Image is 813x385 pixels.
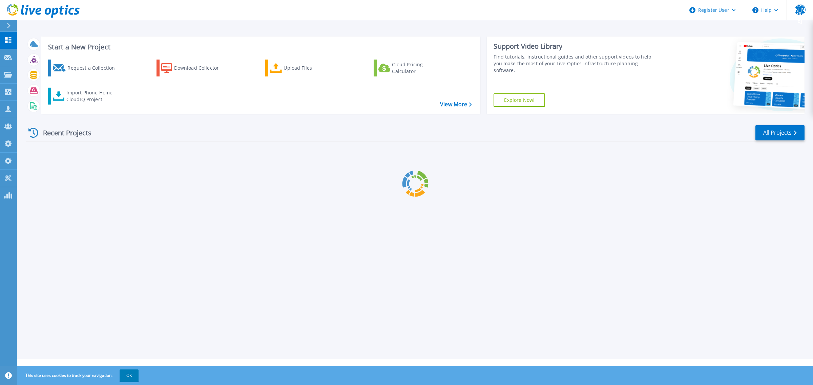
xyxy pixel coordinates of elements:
[494,93,545,107] a: Explore Now!
[48,60,124,76] a: Request a Collection
[494,53,657,74] div: Find tutorials, instructional guides and other support videos to help you make the most of your L...
[19,369,139,382] span: This site uses cookies to track your navigation.
[755,125,805,140] a: All Projects
[392,61,446,75] div: Cloud Pricing Calculator
[67,61,122,75] div: Request a Collection
[120,369,139,382] button: OK
[66,89,119,103] div: Import Phone Home CloudIQ Project
[374,60,449,76] a: Cloud Pricing Calculator
[494,42,657,51] div: Support Video Library
[174,61,228,75] div: Download Collector
[440,101,472,108] a: View More
[26,124,101,141] div: Recent Projects
[284,61,338,75] div: Upload Files
[48,43,472,51] h3: Start a New Project
[157,60,232,76] a: Download Collector
[265,60,341,76] a: Upload Files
